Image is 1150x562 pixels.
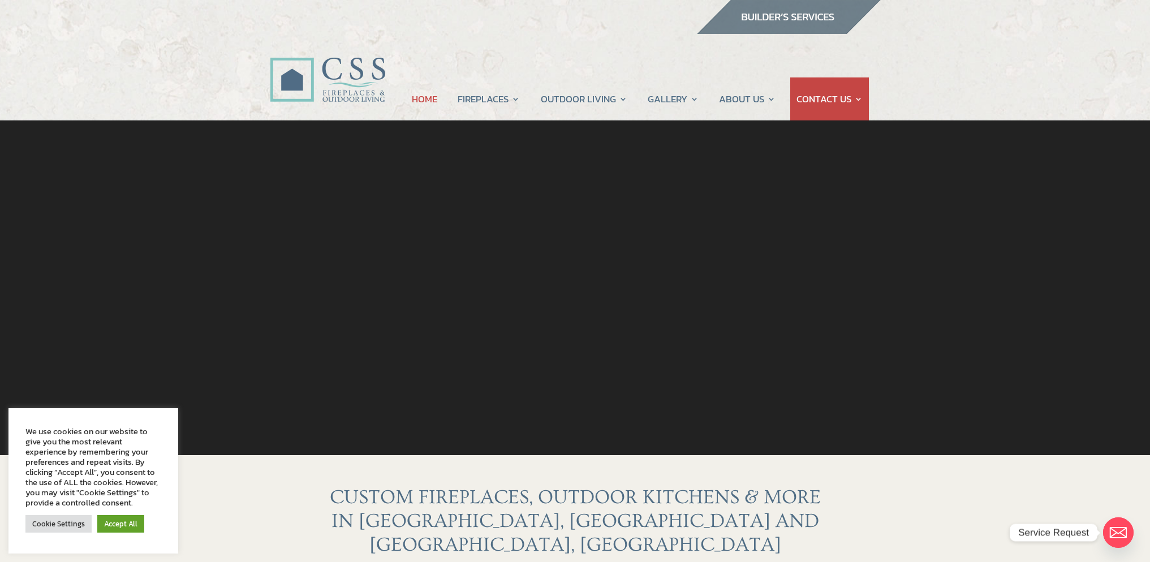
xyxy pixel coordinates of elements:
[796,77,863,120] a: CONTACT US
[1103,517,1134,548] a: Email
[25,426,161,508] div: We use cookies on our website to give you the most relevant experience by remembering your prefer...
[412,77,437,120] a: HOME
[25,515,92,533] a: Cookie Settings
[648,77,699,120] a: GALLERY
[719,77,776,120] a: ABOUT US
[458,77,520,120] a: FIREPLACES
[97,515,144,533] a: Accept All
[270,26,385,108] img: CSS Fireplaces & Outdoor Living (Formerly Construction Solutions & Supply)- Jacksonville Ormond B...
[541,77,627,120] a: OUTDOOR LIVING
[696,23,881,38] a: builder services construction supply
